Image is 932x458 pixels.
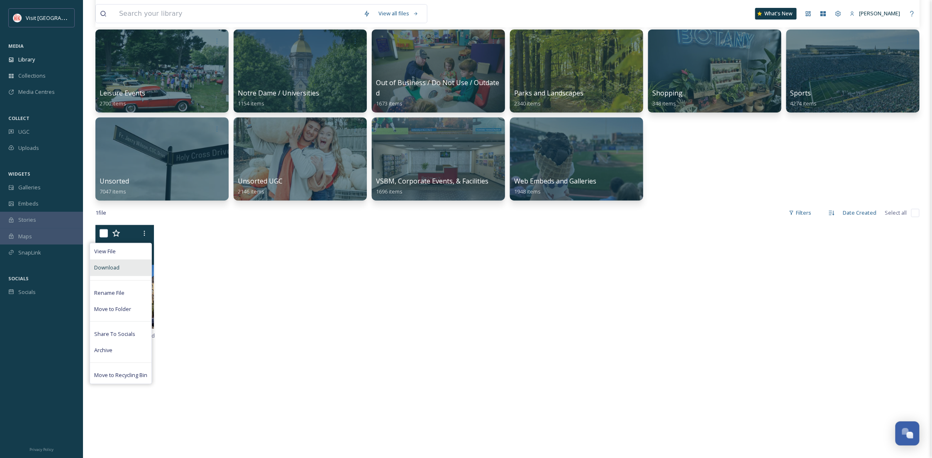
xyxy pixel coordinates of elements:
a: Out of Business / Do Not Use / Outdated1673 items [376,79,499,107]
span: Privacy Policy [29,447,54,452]
span: 2340 items [514,100,541,107]
span: Galleries [18,184,41,191]
span: Shopping [652,88,683,98]
span: Leisure Events [100,88,145,98]
span: WIDGETS [8,171,30,177]
span: 4274 items [790,100,817,107]
a: Leisure Events2700 items [100,89,145,107]
span: COLLECT [8,115,29,121]
span: 348 items [652,100,676,107]
a: Privacy Policy [29,444,54,454]
span: Download [94,264,120,272]
a: [PERSON_NAME] [846,5,905,22]
span: Rename File [94,289,124,297]
span: Move to Folder [94,305,131,313]
span: 1 file [95,209,106,217]
span: Collections [18,72,46,80]
span: Visit [GEOGRAPHIC_DATA] [26,14,90,22]
span: Notre Dame / Universities [238,88,319,98]
span: SOCIALS [8,275,29,282]
span: MEDIA [8,43,24,49]
span: Share To Socials [94,330,135,338]
a: Unsorted7047 items [100,177,129,195]
span: Stories [18,216,36,224]
a: Web Embeds and Galleries1948 items [514,177,596,195]
span: 1696 items [376,188,403,195]
a: Shopping348 items [652,89,683,107]
span: Move to Recycling Bin [94,371,147,379]
span: View File [94,247,116,255]
span: 1154 items [238,100,264,107]
span: Archive [94,346,112,354]
span: SnapLink [18,249,41,257]
span: Select all [885,209,907,217]
span: Socials [18,288,36,296]
img: vsbm-stackedMISH_CMYKlogo2017.jpg [13,14,22,22]
span: 1673 items [376,100,403,107]
a: View all files [374,5,423,22]
span: Unsorted UGC [238,176,283,186]
span: Uploads [18,144,39,152]
span: Embeds [18,200,39,208]
span: Out of Business / Do Not Use / Outdated [376,78,499,98]
span: 7047 items [100,188,126,195]
div: Date Created [839,205,881,221]
span: Web Embeds and Galleries [514,176,596,186]
a: What's New [755,8,797,20]
span: Sports [790,88,811,98]
input: Search your library [115,5,359,23]
span: Unsorted [100,176,129,186]
span: wanderingwestfield-6348475.mp4 [100,242,183,250]
span: Library [18,56,35,64]
a: Notre Dame / Universities1154 items [238,89,319,107]
a: Unsorted UGC2146 items [238,177,283,195]
span: 1948 items [514,188,541,195]
a: VSBM, Corporate Events, & Facilities1696 items [376,177,488,195]
span: VSBM, Corporate Events, & Facilities [376,176,488,186]
span: 2700 items [100,100,126,107]
div: Filters [785,205,816,221]
a: Parks and Landscapes2340 items [514,89,583,107]
span: Parks and Landscapes [514,88,583,98]
a: Sports4274 items [790,89,817,107]
span: Media Centres [18,88,55,96]
span: UGC [18,128,29,136]
span: [PERSON_NAME] [859,10,900,17]
button: Open Chat [895,421,920,446]
span: 2146 items [238,188,264,195]
span: Maps [18,233,32,240]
